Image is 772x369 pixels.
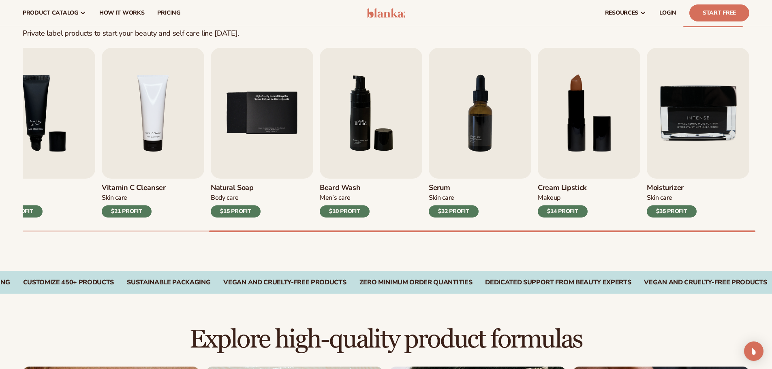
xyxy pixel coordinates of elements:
div: $35 PROFIT [647,205,697,218]
div: $21 PROFIT [102,205,152,218]
a: 4 / 9 [102,48,204,218]
a: Start Free [689,4,749,21]
div: VEGAN AND CRUELTY-FREE PRODUCTS [223,279,346,286]
h3: Beard Wash [320,183,370,192]
div: Skin Care [647,194,697,202]
div: Skin Care [429,194,479,202]
img: logo [367,8,405,18]
div: DEDICATED SUPPORT FROM BEAUTY EXPERTS [485,279,631,286]
div: $15 PROFIT [211,205,261,218]
span: How It Works [99,10,145,16]
span: product catalog [23,10,78,16]
h3: Natural Soap [211,183,261,192]
h3: Moisturizer [647,183,697,192]
div: $14 PROFIT [538,205,588,218]
div: $10 PROFIT [320,205,370,218]
img: Shopify Image 7 [320,48,422,179]
span: pricing [157,10,180,16]
div: Vegan and Cruelty-Free Products [644,279,767,286]
div: Private label products to start your beauty and self care line [DATE]. [23,29,239,38]
div: CUSTOMIZE 450+ PRODUCTS [23,279,114,286]
h3: Serum [429,183,479,192]
a: 5 / 9 [211,48,313,218]
div: Open Intercom Messenger [744,341,763,361]
span: LOGIN [659,10,676,16]
div: ZERO MINIMUM ORDER QUANTITIES [359,279,473,286]
h2: Explore high-quality product formulas [23,326,749,353]
a: 7 / 9 [429,48,531,218]
span: resources [605,10,638,16]
h3: Vitamin C Cleanser [102,183,166,192]
div: $32 PROFIT [429,205,479,218]
div: Makeup [538,194,588,202]
a: 8 / 9 [538,48,640,218]
div: Men’s Care [320,194,370,202]
a: 6 / 9 [320,48,422,218]
div: Body Care [211,194,261,202]
div: Skin Care [102,194,166,202]
div: SUSTAINABLE PACKAGING [127,279,210,286]
h3: Cream Lipstick [538,183,588,192]
a: 9 / 9 [647,48,749,218]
